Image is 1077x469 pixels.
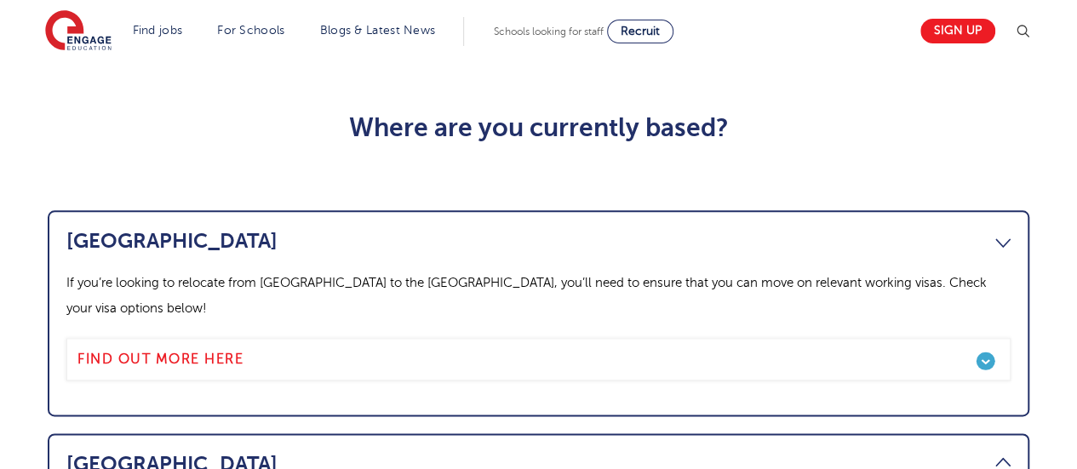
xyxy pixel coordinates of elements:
[66,229,1011,253] a: [GEOGRAPHIC_DATA]
[66,338,1011,380] a: Find out more here
[320,24,436,37] a: Blogs & Latest News
[920,19,995,43] a: Sign up
[121,113,956,142] h2: Where are you currently based?
[77,352,243,367] b: Find out more here
[45,10,112,53] img: Engage Education
[66,270,1011,321] p: If you’re looking to relocate from [GEOGRAPHIC_DATA] to the [GEOGRAPHIC_DATA], you’ll need to ens...
[494,26,604,37] span: Schools looking for staff
[621,25,660,37] span: Recruit
[217,24,284,37] a: For Schools
[607,20,673,43] a: Recruit
[133,24,183,37] a: Find jobs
